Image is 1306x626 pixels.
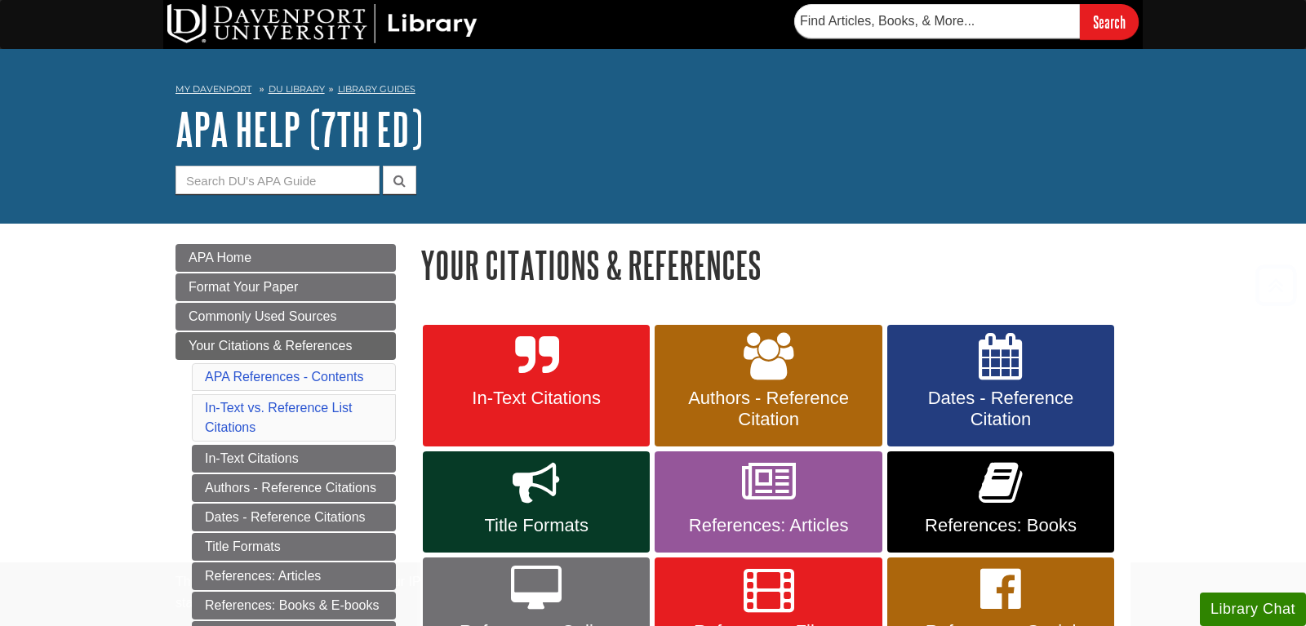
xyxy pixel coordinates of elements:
span: Authors - Reference Citation [667,388,869,430]
a: My Davenport [175,82,251,96]
span: In-Text Citations [435,388,637,409]
a: In-Text Citations [423,325,650,447]
a: In-Text vs. Reference List Citations [205,401,353,434]
span: Your Citations & References [189,339,352,353]
form: Searches DU Library's articles, books, and more [794,4,1139,39]
a: APA Help (7th Ed) [175,104,423,154]
a: References: Books & E-books [192,592,396,619]
a: Your Citations & References [175,332,396,360]
a: Authors - Reference Citation [655,325,882,447]
a: Authors - Reference Citations [192,474,396,502]
button: Library Chat [1200,593,1306,626]
a: In-Text Citations [192,445,396,473]
a: DU Library [269,83,325,95]
input: Search [1080,4,1139,39]
a: Dates - Reference Citations [192,504,396,531]
img: DU Library [167,4,478,43]
a: Back to Top [1250,274,1302,296]
a: Commonly Used Sources [175,303,396,331]
span: APA Home [189,251,251,264]
span: Title Formats [435,515,637,536]
a: References: Articles [655,451,882,553]
a: APA References - Contents [205,370,363,384]
h1: Your Citations & References [420,244,1131,286]
a: References: Articles [192,562,396,590]
span: Dates - Reference Citation [900,388,1102,430]
a: Dates - Reference Citation [887,325,1114,447]
input: Search DU's APA Guide [175,166,380,194]
span: References: Books [900,515,1102,536]
nav: breadcrumb [175,78,1131,104]
a: APA Home [175,244,396,272]
span: Commonly Used Sources [189,309,336,323]
span: References: Articles [667,515,869,536]
input: Find Articles, Books, & More... [794,4,1080,38]
a: Title Formats [192,533,396,561]
a: Library Guides [338,83,415,95]
a: References: Books [887,451,1114,553]
a: Title Formats [423,451,650,553]
a: Format Your Paper [175,273,396,301]
span: Format Your Paper [189,280,298,294]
